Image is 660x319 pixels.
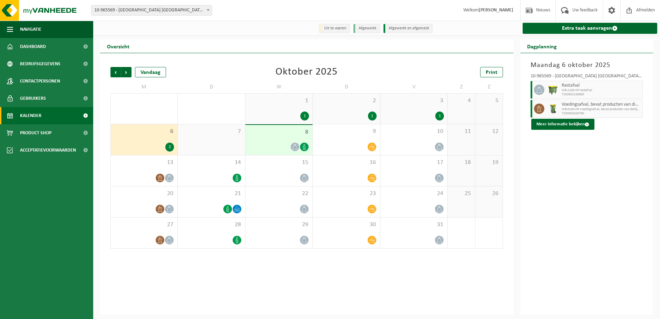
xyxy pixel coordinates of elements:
[181,190,241,197] span: 21
[249,190,309,197] span: 22
[562,112,641,116] span: T250002826790
[181,221,241,229] span: 28
[480,67,503,77] a: Print
[110,67,121,77] span: Vorige
[380,81,448,93] td: V
[451,159,472,166] span: 18
[100,39,136,53] h2: Overzicht
[249,97,309,105] span: 1
[523,23,658,34] a: Extra taak aanvragen
[475,81,503,93] td: Z
[245,81,313,93] td: W
[479,8,513,13] strong: [PERSON_NAME]
[91,6,212,15] span: 10-965569 - VAN DER VALK HOTEL PARK LANE ANTWERPEN NV - ANTWERPEN
[548,104,558,114] img: WB-0140-HPE-GN-50
[20,21,41,38] span: Navigatie
[135,67,166,77] div: Vandaag
[181,128,241,135] span: 7
[165,143,174,152] div: 2
[316,97,376,105] span: 2
[178,81,245,93] td: D
[384,128,444,135] span: 10
[249,221,309,229] span: 29
[181,159,241,166] span: 14
[384,97,444,105] span: 3
[121,67,132,77] span: Volgende
[20,90,46,107] span: Gebruikers
[562,83,641,88] span: Restafval
[114,221,174,229] span: 27
[114,128,174,135] span: 6
[316,221,376,229] span: 30
[451,128,472,135] span: 11
[479,190,499,197] span: 26
[562,102,641,107] span: Voedingsafval, bevat producten van dierlijke oorsprong, onverpakt, categorie 3
[562,93,641,97] span: T250002146860
[384,24,433,33] li: Afgewerkt en afgemeld
[520,39,564,53] h2: Dagplanning
[249,159,309,166] span: 15
[384,159,444,166] span: 17
[479,97,499,105] span: 5
[316,159,376,166] span: 16
[486,70,497,75] span: Print
[562,107,641,112] span: WB-0140-HP voedingsafval, bevat producten van dierlijke oors
[531,60,643,70] h3: Maandag 6 oktober 2025
[451,190,472,197] span: 25
[316,128,376,135] span: 9
[91,5,212,16] span: 10-965569 - VAN DER VALK HOTEL PARK LANE ANTWERPEN NV - ANTWERPEN
[114,190,174,197] span: 20
[20,72,60,90] span: Contactpersonen
[531,74,643,81] div: 10-965569 - [GEOGRAPHIC_DATA] [GEOGRAPHIC_DATA] - [GEOGRAPHIC_DATA]
[384,221,444,229] span: 31
[110,81,178,93] td: M
[531,119,594,130] button: Meer informatie bekijken
[353,24,380,33] li: Afgewerkt
[548,85,558,95] img: WB-1100-HPE-GN-50
[435,112,444,120] div: 1
[20,55,60,72] span: Bedrijfsgegevens
[479,159,499,166] span: 19
[316,190,376,197] span: 23
[20,142,76,159] span: Acceptatievoorwaarden
[313,81,380,93] td: D
[20,124,51,142] span: Product Shop
[479,128,499,135] span: 12
[451,97,472,105] span: 4
[448,81,475,93] td: Z
[275,67,338,77] div: Oktober 2025
[300,112,309,120] div: 1
[562,88,641,93] span: WB-1100-HP restafval
[114,159,174,166] span: 13
[368,112,377,120] div: 1
[20,38,46,55] span: Dashboard
[319,24,350,33] li: Uit te voeren
[20,107,41,124] span: Kalender
[384,190,444,197] span: 24
[249,128,309,136] span: 8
